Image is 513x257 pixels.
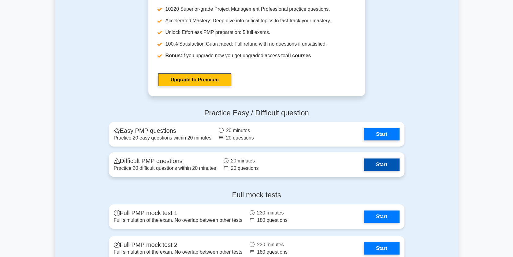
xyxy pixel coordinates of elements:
[364,158,399,171] a: Start
[109,191,404,199] h4: Full mock tests
[158,73,231,86] a: Upgrade to Premium
[364,210,399,223] a: Start
[364,128,399,140] a: Start
[364,242,399,255] a: Start
[109,109,404,117] h4: Practice Easy / Difficult question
